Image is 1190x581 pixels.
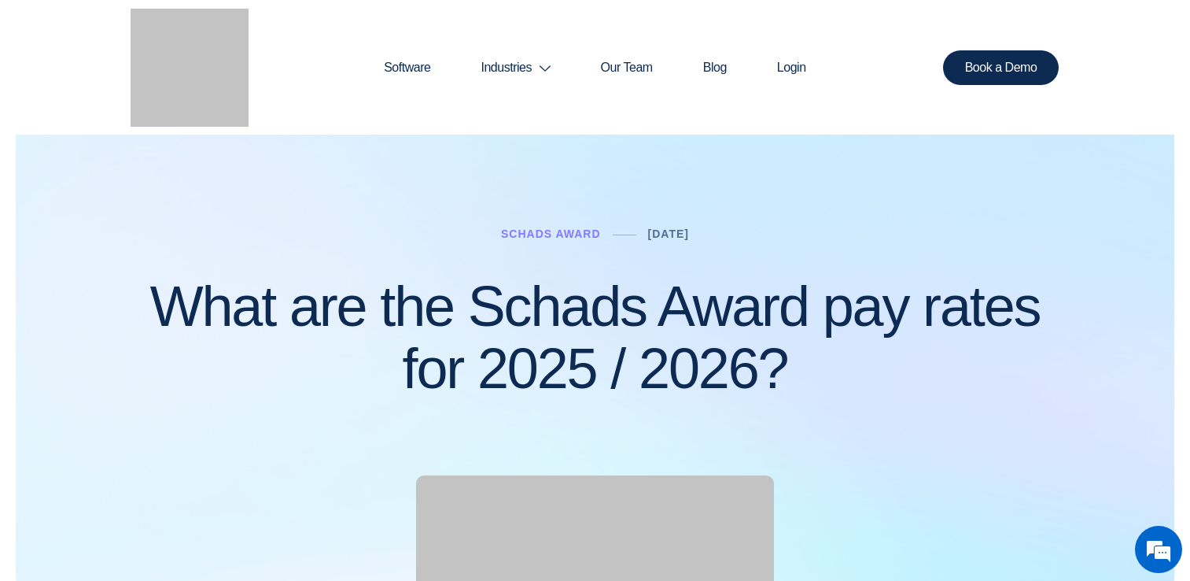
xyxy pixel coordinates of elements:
a: [DATE] [648,228,689,240]
a: Schads Award [501,228,601,240]
a: Book a Demo [943,50,1059,85]
a: Login [752,30,831,105]
a: Software [359,30,455,105]
a: Industries [455,30,575,105]
h1: What are the Schads Award pay rates for 2025 / 2026? [131,276,1059,400]
a: Blog [678,30,752,105]
a: Our Team [576,30,678,105]
span: Book a Demo [965,61,1037,74]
